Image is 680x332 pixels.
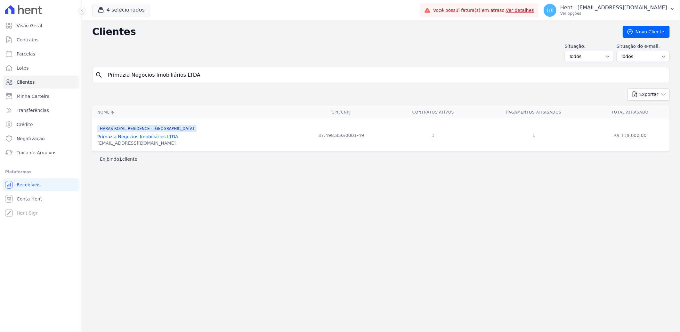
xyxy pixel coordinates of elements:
[17,196,42,202] span: Conta Hent
[17,65,29,71] span: Lotes
[389,106,477,119] th: Contratos Ativos
[477,106,591,119] th: Pagamentos Atrasados
[3,33,79,46] a: Contratos
[17,79,35,85] span: Clientes
[97,134,178,139] a: Primazia Negocios Imobiliários LTDA
[3,118,79,131] a: Crédito
[17,93,50,99] span: Minha Carteira
[92,26,612,38] h2: Clientes
[293,119,389,151] td: 37.498.856/0001-49
[97,140,197,146] div: [EMAIL_ADDRESS][DOMAIN_NAME]
[565,43,614,50] label: Situação:
[477,119,591,151] td: 1
[17,182,41,188] span: Recebíveis
[17,107,49,114] span: Transferências
[5,168,77,176] div: Plataformas
[104,69,667,81] input: Buscar por nome, CPF ou e-mail
[538,1,680,19] button: Hs Hent - [EMAIL_ADDRESS][DOMAIN_NAME] Ver opções
[547,8,553,13] span: Hs
[590,106,670,119] th: Total Atrasado
[433,7,534,14] span: Você possui fatura(s) em atraso.
[119,157,122,162] b: 1
[95,71,103,79] i: search
[92,4,150,16] button: 4 selecionados
[17,51,35,57] span: Parcelas
[17,121,33,128] span: Crédito
[506,8,534,13] a: Ver detalhes
[623,26,670,38] a: Novo Cliente
[560,4,667,11] p: Hent - [EMAIL_ADDRESS][DOMAIN_NAME]
[3,47,79,60] a: Parcelas
[3,192,79,205] a: Conta Hent
[17,22,42,29] span: Visão Geral
[590,119,670,151] td: R$ 118.000,00
[3,62,79,74] a: Lotes
[3,178,79,191] a: Recebíveis
[3,132,79,145] a: Negativação
[3,19,79,32] a: Visão Geral
[3,146,79,159] a: Troca de Arquivos
[17,135,45,142] span: Negativação
[617,43,670,50] label: Situação do e-mail:
[17,149,56,156] span: Troca de Arquivos
[97,125,197,132] span: HARAS ROYAL RESIDENCE - [GEOGRAPHIC_DATA]
[389,119,477,151] td: 1
[3,90,79,103] a: Minha Carteira
[3,76,79,89] a: Clientes
[17,37,38,43] span: Contratos
[3,104,79,117] a: Transferências
[560,11,667,16] p: Ver opções
[293,106,389,119] th: CPF/CNPJ
[92,106,293,119] th: Nome
[100,156,137,162] p: Exibindo cliente
[627,88,670,101] button: Exportar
